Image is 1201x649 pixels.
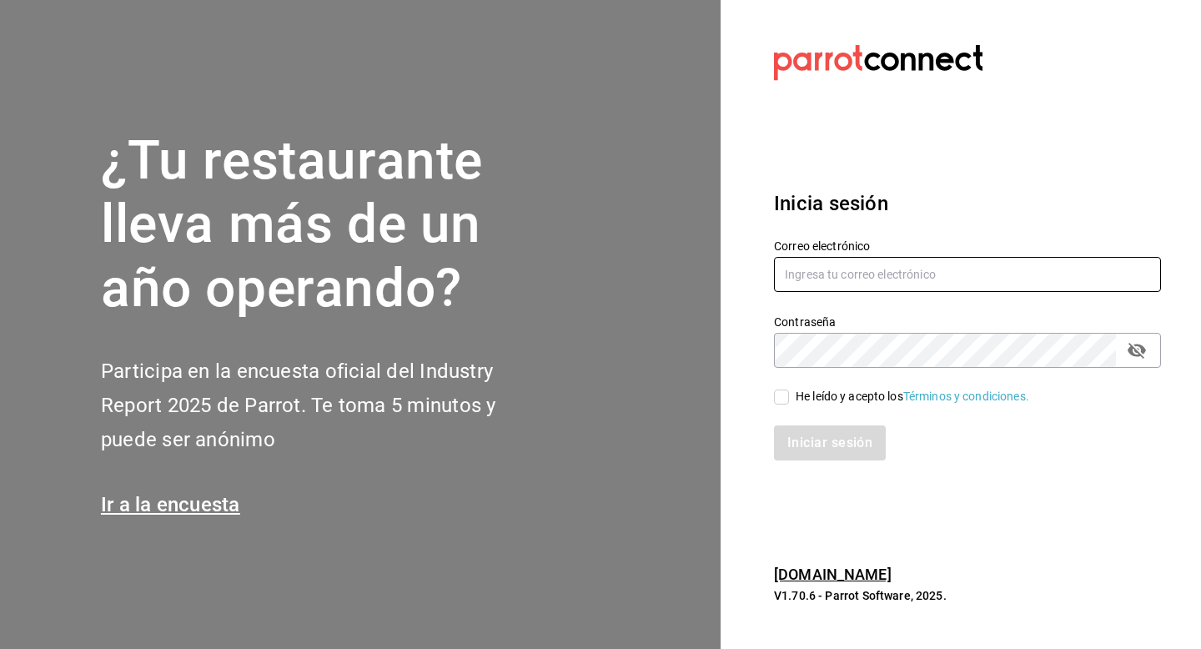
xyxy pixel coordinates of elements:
[774,189,1161,219] h3: Inicia sesión
[101,493,240,516] a: Ir a la encuesta
[101,129,551,321] h1: ¿Tu restaurante lleva más de un año operando?
[903,390,1029,403] a: Términos y condiciones.
[774,257,1161,292] input: Ingresa tu correo electrónico
[101,355,551,456] h2: Participa en la encuesta oficial del Industry Report 2025 de Parrot. Te toma 5 minutos y puede se...
[774,315,1161,327] label: Contraseña
[1123,336,1151,365] button: passwordField
[774,239,1161,251] label: Correo electrónico
[774,587,1161,604] p: V1.70.6 - Parrot Software, 2025.
[774,566,892,583] a: [DOMAIN_NAME]
[796,388,1029,405] div: He leído y acepto los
